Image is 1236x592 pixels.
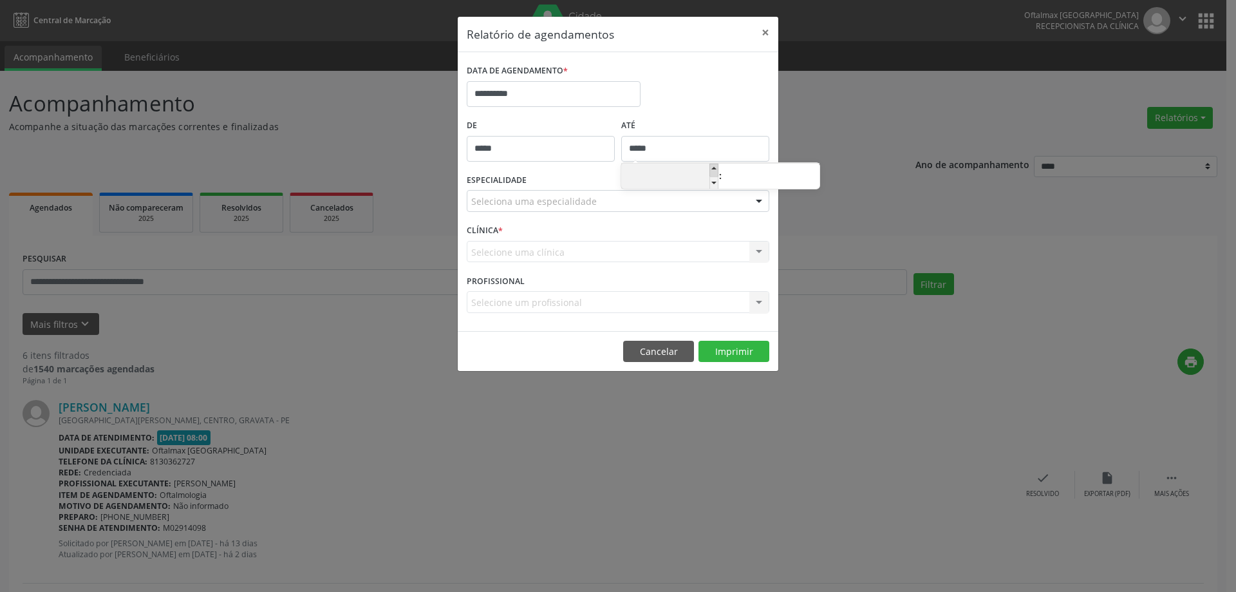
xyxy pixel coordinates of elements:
h5: Relatório de agendamentos [467,26,614,43]
label: PROFISSIONAL [467,271,525,291]
label: DATA DE AGENDAMENTO [467,61,568,81]
button: Cancelar [623,341,694,363]
input: Hour [621,164,718,190]
label: CLÍNICA [467,221,503,241]
input: Minute [722,164,819,190]
button: Imprimir [698,341,769,363]
span: Seleciona uma especialidade [471,195,597,208]
label: ATÉ [621,116,769,136]
label: ESPECIALIDADE [467,171,527,191]
label: De [467,116,615,136]
button: Close [753,17,778,48]
span: : [718,163,722,189]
